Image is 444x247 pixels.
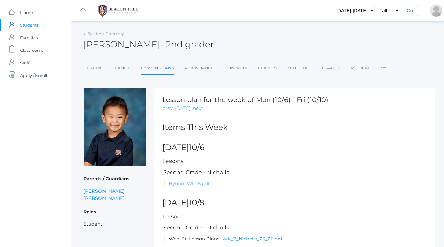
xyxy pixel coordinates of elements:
[84,187,125,195] a: [PERSON_NAME]
[141,62,174,75] a: Lesson Plans
[115,62,130,74] a: Family
[225,62,247,74] a: Contacts
[20,31,38,44] span: Families
[84,62,104,74] a: General
[162,105,173,112] a: prev
[162,198,427,207] h2: [DATE]
[20,19,39,31] span: Students
[162,158,427,164] h5: Lessons
[162,225,427,231] h5: Second Grade - Nicholls
[84,88,146,166] img: John Ip
[162,123,427,132] h2: Items This Week
[95,3,142,19] img: 1_BHCALogos-05.png
[258,62,277,74] a: Classes
[162,96,328,103] h1: Lesson plan for the week of Mon (10/6) - Fri (10/10)
[160,39,214,50] span: - 2nd grader
[162,214,427,220] h5: Lessons
[20,56,29,69] span: Staff
[162,169,427,175] h5: Second Grade - Nicholls
[84,195,125,202] a: [PERSON_NAME]
[20,6,33,19] span: Home
[185,62,214,74] a: Attendance
[20,44,43,56] span: Classrooms
[84,40,214,49] h2: [PERSON_NAME]
[84,174,146,184] h5: Parents / Guardians
[402,5,418,16] input: Go
[175,105,191,112] a: [DATE]
[322,62,340,74] a: Grades
[430,4,442,17] div: Lily Ip
[88,31,124,36] a: Student Directory
[84,207,146,217] h5: Roles
[288,62,311,74] a: Schedule
[193,105,203,112] a: next
[164,235,427,243] li: Wed-Fri Lesson Plans -
[20,69,47,82] span: Apply / Enroll
[351,62,370,74] a: Medical
[84,221,146,228] li: Student
[169,180,209,186] a: Hybrid_Wk_6.pdf
[162,143,427,152] h2: [DATE]
[222,236,282,242] a: Wk_7_Nicholls_25_26.pdf
[189,198,204,207] span: 10/8
[189,142,204,152] span: 10/6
